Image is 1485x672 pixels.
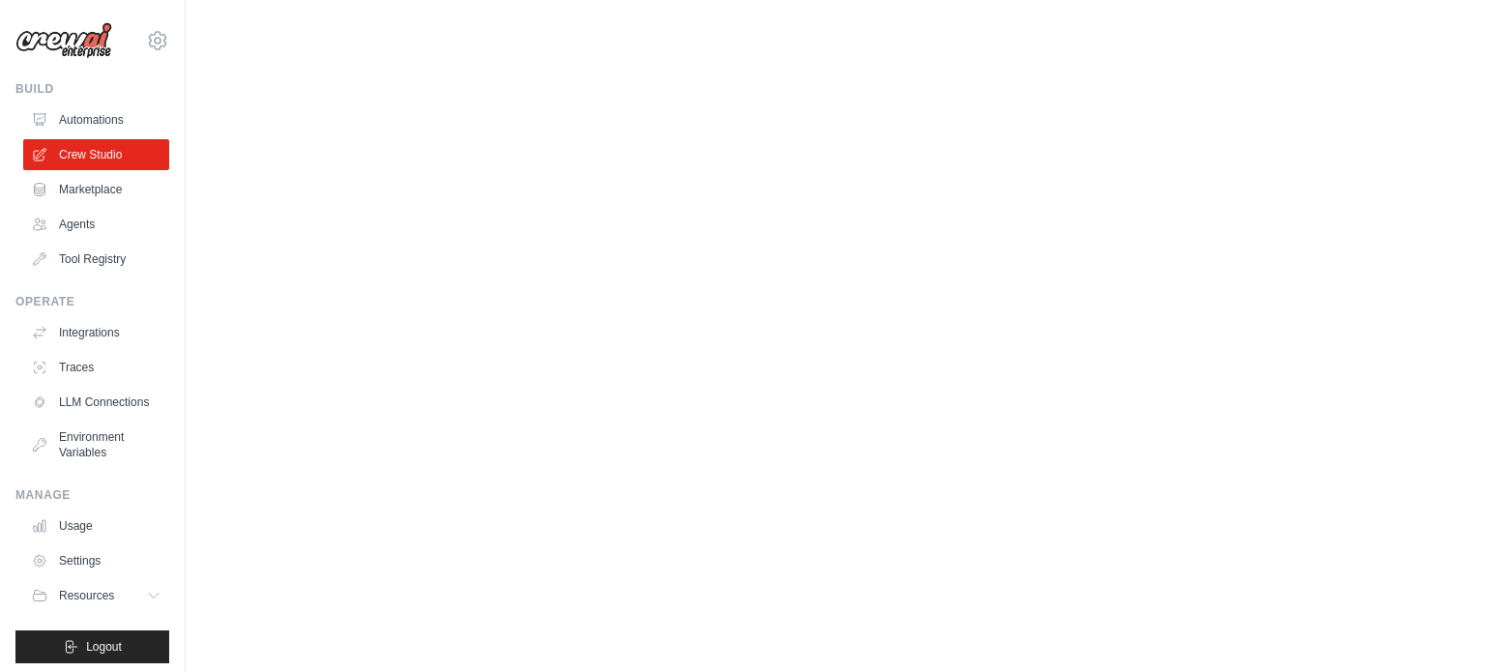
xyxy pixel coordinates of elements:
button: Logout [15,630,169,663]
button: Resources [23,580,169,611]
span: Logout [86,639,122,655]
a: Usage [23,511,169,541]
a: LLM Connections [23,387,169,418]
a: Traces [23,352,169,383]
a: Agents [23,209,169,240]
div: Manage [15,487,169,503]
div: Build [15,81,169,97]
a: Tool Registry [23,244,169,275]
a: Crew Studio [23,139,169,170]
img: Logo [15,22,112,59]
a: Marketplace [23,174,169,205]
div: Operate [15,294,169,309]
a: Automations [23,104,169,135]
a: Settings [23,545,169,576]
span: Resources [59,588,114,603]
a: Integrations [23,317,169,348]
a: Environment Variables [23,422,169,468]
